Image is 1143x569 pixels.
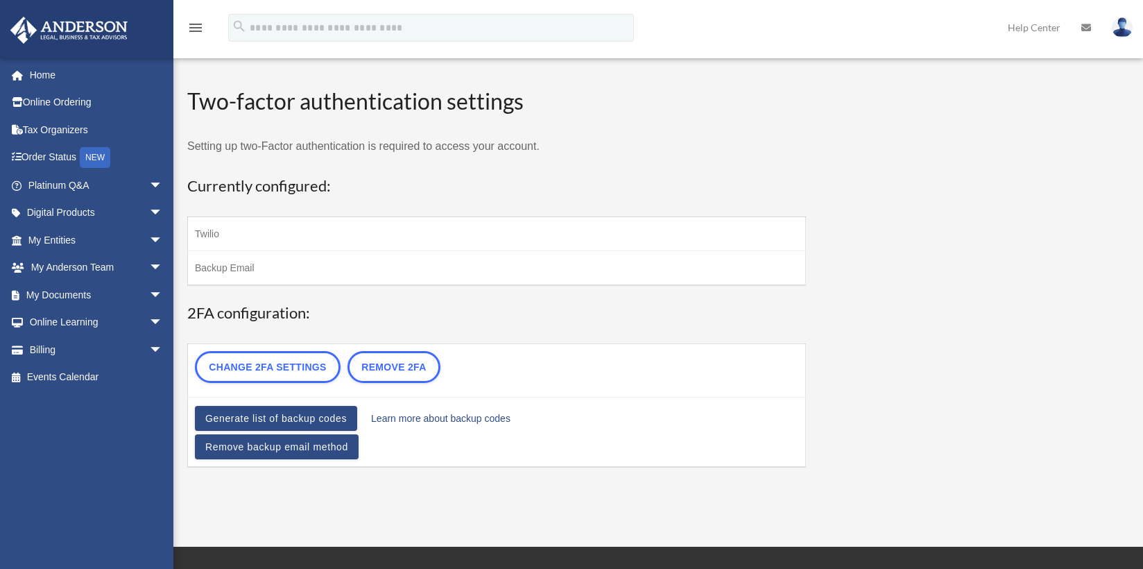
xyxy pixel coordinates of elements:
a: Generate list of backup codes [195,406,357,431]
a: Remove 2FA [347,351,440,383]
h2: Two-factor authentication settings [187,86,806,117]
span: arrow_drop_down [149,336,177,364]
a: Events Calendar [10,364,184,391]
a: Change 2FA settings [195,351,341,383]
td: Backup Email [188,251,806,286]
a: menu [187,24,204,36]
a: My Documentsarrow_drop_down [10,281,184,309]
a: Remove backup email method [195,434,359,459]
i: search [232,19,247,34]
span: arrow_drop_down [149,309,177,337]
a: Online Ordering [10,89,184,117]
a: Billingarrow_drop_down [10,336,184,364]
span: arrow_drop_down [149,254,177,282]
a: My Anderson Teamarrow_drop_down [10,254,184,282]
a: Tax Organizers [10,116,184,144]
span: arrow_drop_down [149,171,177,200]
h3: Currently configured: [187,176,806,197]
i: menu [187,19,204,36]
a: Digital Productsarrow_drop_down [10,199,184,227]
img: User Pic [1112,17,1133,37]
a: Home [10,61,184,89]
a: Learn more about backup codes [371,409,510,428]
td: Twilio [188,217,806,251]
a: Order StatusNEW [10,144,184,172]
div: NEW [80,147,110,168]
img: Anderson Advisors Platinum Portal [6,17,132,44]
a: My Entitiesarrow_drop_down [10,226,184,254]
h3: 2FA configuration: [187,303,806,324]
span: arrow_drop_down [149,199,177,228]
span: arrow_drop_down [149,226,177,255]
span: arrow_drop_down [149,281,177,309]
a: Platinum Q&Aarrow_drop_down [10,171,184,199]
p: Setting up two-Factor authentication is required to access your account. [187,137,806,156]
a: Online Learningarrow_drop_down [10,309,184,337]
